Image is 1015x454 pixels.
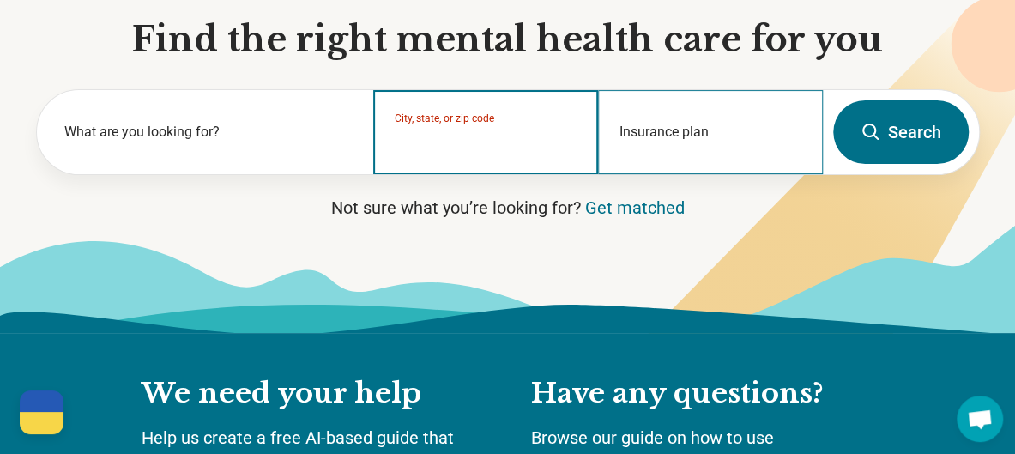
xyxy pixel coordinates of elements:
p: Not sure what you’re looking for? [36,196,980,220]
h2: We need your help [142,376,497,412]
a: Get matched [585,197,685,218]
h2: Have any questions? [531,376,874,412]
div: Open chat [957,396,1003,442]
label: What are you looking for? [64,122,353,142]
button: Search [833,100,969,164]
h1: Find the right mental health care for you [36,17,980,62]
